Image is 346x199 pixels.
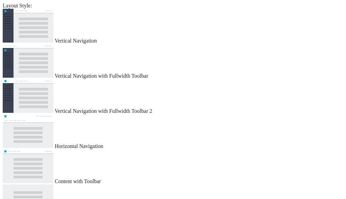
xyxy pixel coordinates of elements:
md-radio-button: Vertical Navigation with Fullwidth Toolbar 2 [3,79,343,114]
span: Vertical Navigation with Fullwidth Toolbar [55,73,148,79]
span: Vertical Navigation [55,38,97,44]
md-radio-button: Horizontal Navigation [3,114,343,149]
md-radio-button: Vertical Navigation [3,9,343,44]
img: horizontal-nav.jpg [3,114,53,148]
img: vertical-nav-with-full-toolbar.jpg [3,44,53,78]
img: vertical-nav.jpg [3,9,53,43]
span: Horizontal Navigation [55,143,103,149]
img: vertical-nav-with-full-toolbar-2.jpg [3,79,53,113]
img: content-with-toolbar.jpg [3,149,53,183]
span: Vertical Navigation with Fullwidth Toolbar 2 [55,108,152,114]
md-radio-button: Vertical Navigation with Fullwidth Toolbar [3,44,343,79]
span: Content with Toolbar [55,178,101,184]
div: Layout Style: [3,3,343,9]
md-radio-button: Content with Toolbar [3,149,343,184]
